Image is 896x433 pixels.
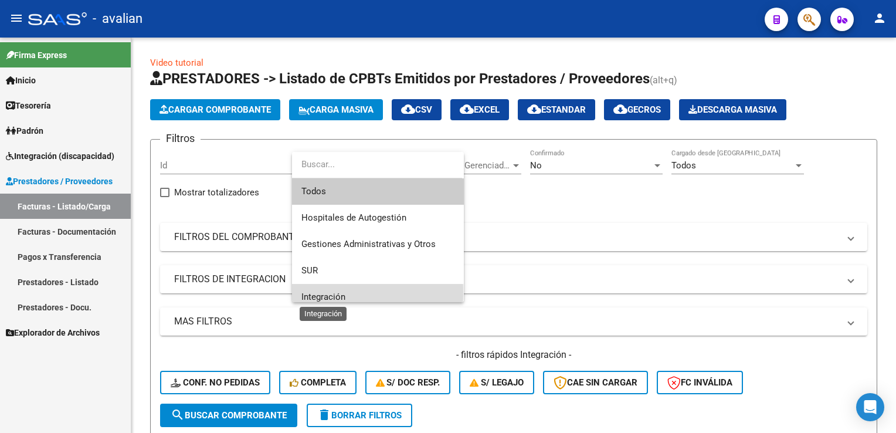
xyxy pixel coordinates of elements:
[292,151,462,178] input: dropdown search
[301,178,454,205] span: Todos
[856,393,884,421] div: Open Intercom Messenger
[301,239,436,249] span: Gestiones Administrativas y Otros
[301,212,406,223] span: Hospitales de Autogestión
[301,292,345,302] span: Integración
[301,265,318,276] span: SUR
